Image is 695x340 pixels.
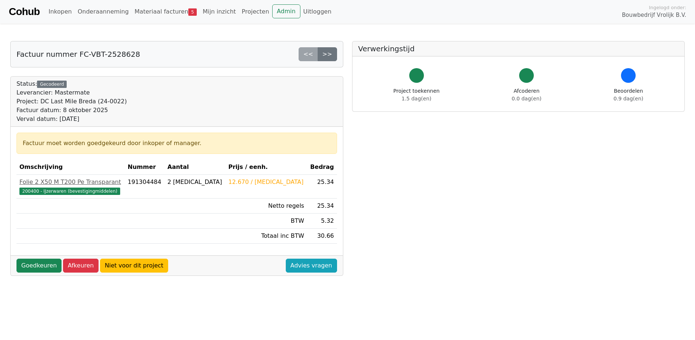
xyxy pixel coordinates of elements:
div: 2 [MEDICAL_DATA] [167,178,222,186]
th: Aantal [164,160,225,175]
a: Folie 2 X50 M T200 Pe Transparant200400 - IJzerwaren (bevestigingmiddelen) [19,178,122,195]
td: 25.34 [307,175,337,199]
td: Totaal inc BTW [225,229,307,244]
div: Status: [16,80,127,123]
div: Factuur moet worden goedgekeurd door inkoper of manager. [23,139,331,148]
div: Beoordelen [614,87,643,103]
a: Niet voor dit project [100,259,168,273]
td: 30.66 [307,229,337,244]
a: Admin [272,4,300,18]
a: Goedkeuren [16,259,62,273]
div: Afcoderen [512,87,541,103]
span: 0.0 dag(en) [512,96,541,101]
span: 1.5 dag(en) [402,96,431,101]
th: Omschrijving [16,160,125,175]
span: 0.9 dag(en) [614,96,643,101]
div: Project: DC Last Mile Breda (24-0022) [16,97,127,106]
a: Onderaanneming [75,4,132,19]
a: Inkopen [45,4,74,19]
a: Mijn inzicht [200,4,239,19]
td: BTW [225,214,307,229]
td: 191304484 [125,175,164,199]
h5: Factuur nummer FC-VBT-2528628 [16,50,140,59]
span: Bouwbedrijf Vrolijk B.V. [622,11,686,19]
a: Uitloggen [300,4,334,19]
a: Afkeuren [63,259,99,273]
span: Ingelogd onder: [649,4,686,11]
span: 200400 - IJzerwaren (bevestigingmiddelen) [19,188,120,195]
div: Folie 2 X50 M T200 Pe Transparant [19,178,122,186]
th: Prijs / eenh. [225,160,307,175]
a: >> [318,47,337,61]
a: Materiaal facturen5 [132,4,200,19]
td: Netto regels [225,199,307,214]
a: Cohub [9,3,40,21]
div: Leverancier: Mastermate [16,88,127,97]
th: Nummer [125,160,164,175]
div: Verval datum: [DATE] [16,115,127,123]
div: Factuur datum: 8 oktober 2025 [16,106,127,115]
div: Gecodeerd [37,81,67,88]
div: Project toekennen [393,87,440,103]
a: Advies vragen [286,259,337,273]
div: 12.670 / [MEDICAL_DATA] [228,178,304,186]
th: Bedrag [307,160,337,175]
td: 25.34 [307,199,337,214]
h5: Verwerkingstijd [358,44,679,53]
a: Projecten [239,4,272,19]
td: 5.32 [307,214,337,229]
span: 5 [188,8,197,16]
